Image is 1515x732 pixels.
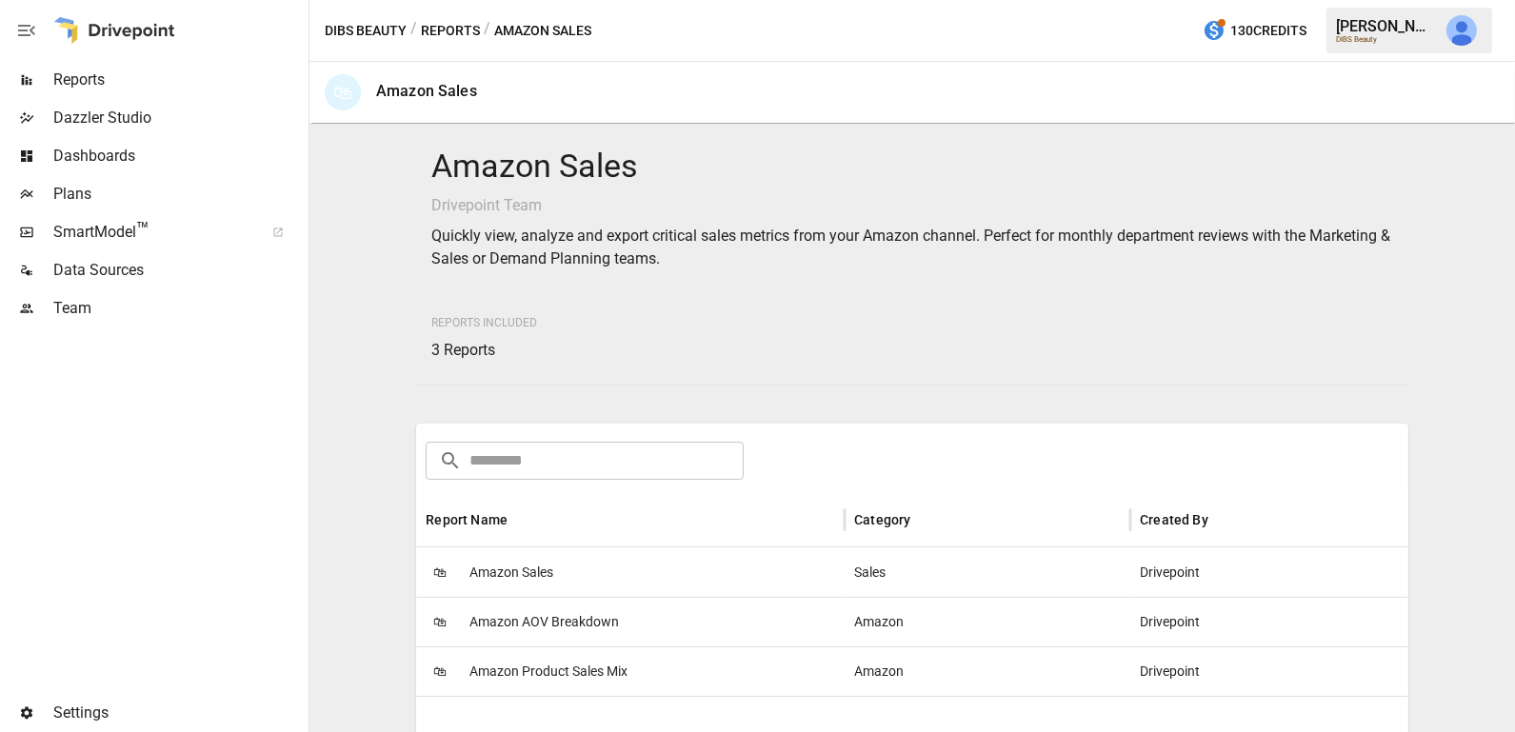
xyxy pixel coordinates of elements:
div: / [410,19,417,43]
div: Drivepoint [1130,597,1416,646]
p: Quickly view, analyze and export critical sales metrics from your Amazon channel. Perfect for mon... [431,225,1393,270]
div: Drivepoint [1130,646,1416,696]
span: Dashboards [53,145,305,168]
button: Reports [421,19,480,43]
span: Amazon Sales [469,548,553,597]
span: 🛍 [426,607,454,636]
button: 130Credits [1195,13,1314,49]
button: Julie Wilton [1435,4,1488,57]
div: Drivepoint [1130,547,1416,597]
span: SmartModel [53,221,251,244]
p: 3 Reports [431,339,537,362]
div: Amazon [845,597,1130,646]
span: Team [53,297,305,320]
div: 🛍 [325,74,361,110]
p: Drivepoint Team [431,194,1393,217]
div: Created By [1140,512,1208,527]
div: Amazon [845,646,1130,696]
span: Plans [53,183,305,206]
div: Sales [845,547,1130,597]
h4: Amazon Sales [431,147,1393,187]
button: Sort [1210,506,1237,533]
div: / [484,19,490,43]
span: ™ [136,218,150,242]
div: [PERSON_NAME] [1336,17,1435,35]
div: DIBS Beauty [1336,35,1435,44]
span: Amazon Product Sales Mix [469,647,628,696]
span: Reports Included [431,316,537,329]
span: 🛍 [426,558,454,586]
span: Amazon AOV Breakdown [469,598,619,646]
span: Data Sources [53,259,305,282]
img: Julie Wilton [1446,15,1477,46]
span: Dazzler Studio [53,107,305,129]
span: Reports [53,69,305,91]
button: Sort [913,506,940,533]
div: Category [854,512,910,527]
div: Amazon Sales [376,82,477,100]
span: 🛍 [426,657,454,685]
div: Report Name [426,512,508,527]
span: 130 Credits [1230,19,1306,43]
button: Sort [509,506,536,533]
button: DIBS Beauty [325,19,407,43]
span: Settings [53,702,305,724]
